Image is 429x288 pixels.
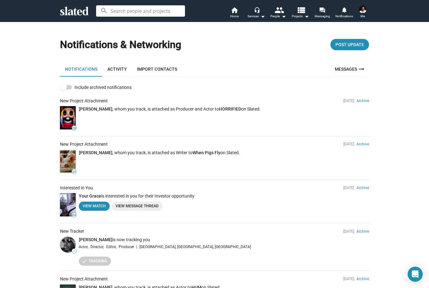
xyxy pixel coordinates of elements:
[408,267,423,282] div: Open Intercom Messenger
[333,6,355,20] a: Notifications
[259,13,266,20] mat-icon: arrow_drop_down
[331,62,369,77] a: Messages
[60,193,76,216] img: Your Grace
[319,7,325,13] mat-icon: forum
[343,186,354,190] span: [DATE]
[230,13,239,20] span: Home
[136,244,137,250] span: |
[254,7,260,13] mat-icon: headset_mic
[79,237,369,243] p: is now tracking you
[72,249,76,253] span: —
[343,277,354,281] span: [DATE]
[343,142,354,146] span: [DATE]
[193,150,220,155] a: When Pigs Fly
[60,185,93,191] div: Interested In You
[247,13,265,20] div: Services
[60,228,84,234] div: New Tracker
[270,13,286,20] div: People
[72,126,76,130] span: 58
[341,7,347,13] mat-icon: notifications
[132,62,182,77] a: Import Contacts
[79,244,88,250] span: Actor,
[223,6,245,20] a: Home
[60,193,76,216] a: 64
[79,106,369,112] p: , whom you track, is attached as Producer and Actor to on Slated.
[356,99,369,103] a: Archive
[335,13,353,20] span: Notifications
[356,229,369,234] a: Archive
[335,39,364,50] span: Post Update
[102,62,132,77] a: Activity
[79,202,110,211] a: View Match
[311,6,333,20] a: Messaging
[359,6,367,13] img: Kenneth White
[274,5,284,14] mat-icon: people
[60,98,108,104] div: New Project Attachment
[119,244,134,250] span: Producer
[219,106,241,111] a: HORRIFIED
[60,38,181,52] h1: Notifications & Networking
[90,244,104,250] span: Director,
[60,150,76,173] img: When Pigs Fly
[60,237,76,253] img: Charlie B. James
[79,257,111,266] button: Tracking
[139,244,251,250] span: [GEOGRAPHIC_DATA], [GEOGRAPHIC_DATA], [GEOGRAPHIC_DATA]
[296,5,306,14] mat-icon: view_list
[79,237,112,242] a: [PERSON_NAME]
[79,150,369,156] p: , whom you track, is attached as Writer to on Slated.
[83,258,107,264] span: Tracking
[60,106,76,129] img: HORRIFIED
[74,84,132,91] span: Include archived notifications
[292,13,309,20] span: Projects
[60,237,76,253] a: Charlie B. James —
[60,141,108,147] div: New Project Attachment
[343,99,354,103] span: [DATE]
[280,13,287,20] mat-icon: arrow_drop_down
[79,106,112,111] a: [PERSON_NAME]
[112,202,162,211] a: View Message Thread
[355,4,370,21] button: Kenneth WhiteMe
[289,6,311,20] button: Projects
[106,244,117,250] span: Editor,
[81,258,87,264] mat-icon: check
[60,62,102,77] a: Notifications
[361,13,365,20] span: Me
[79,193,369,199] p: is interested in you for their Investor opportunity
[330,39,369,50] button: Post Update
[356,277,369,281] a: Archive
[60,106,76,129] a: 58
[356,142,369,146] a: Archive
[356,186,369,190] a: Archive
[72,213,76,217] span: 64
[60,276,108,282] div: New Project Attachment
[96,5,185,17] input: Search people and projects
[231,6,238,14] mat-icon: home
[79,193,101,198] a: Your Grace
[315,13,330,20] span: Messaging
[358,65,365,73] mat-icon: arrow_right_alt
[79,150,112,155] a: [PERSON_NAME]
[60,150,76,173] a: 25
[72,170,76,174] span: 25
[245,6,267,20] button: Services
[343,229,354,234] span: [DATE]
[303,13,310,20] mat-icon: arrow_drop_down
[267,6,289,20] button: People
